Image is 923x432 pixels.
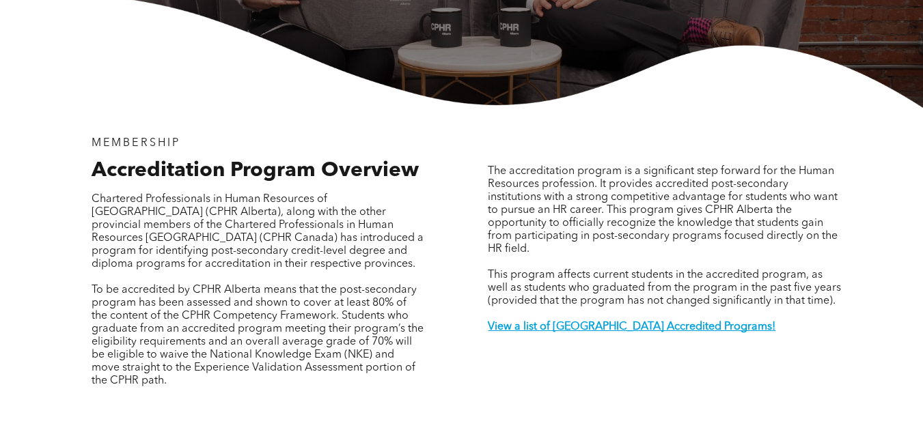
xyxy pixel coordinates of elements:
span: MEMBERSHIP [92,138,181,149]
span: This program affects current students in the accredited program, as well as students who graduate... [488,270,841,306]
span: Accreditation Program Overview [92,160,419,181]
a: View a list of [GEOGRAPHIC_DATA] Accredited Programs! [488,321,775,332]
span: Chartered Professionals in Human Resources of [GEOGRAPHIC_DATA] (CPHR Alberta), along with the ot... [92,194,424,270]
span: The accreditation program is a significant step forward for the Human Resources profession. It pr... [488,166,838,255]
span: To be accredited by CPHR Alberta means that the post-secondary program has been assessed and show... [92,285,424,386]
